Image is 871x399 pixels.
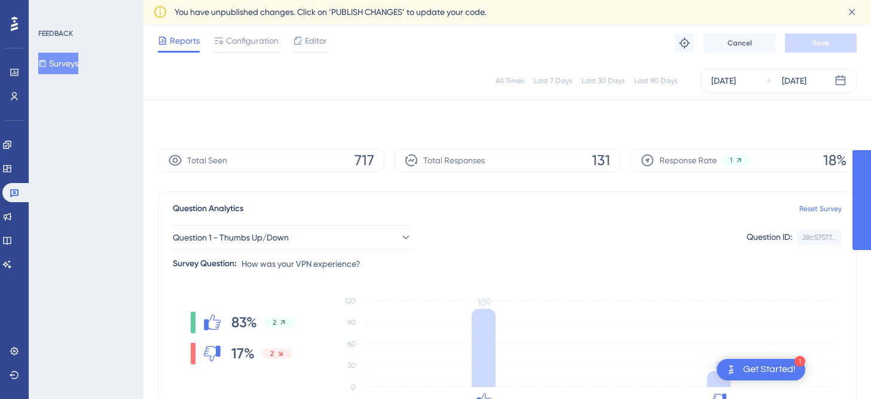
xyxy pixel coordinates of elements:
span: 717 [354,151,374,170]
tspan: 109 [477,297,491,308]
a: Reset Survey [799,204,842,214]
tspan: 22 [714,360,724,371]
button: Question 1 - Thumbs Up/Down [173,226,412,249]
span: 83% [231,313,257,332]
tspan: 0 [351,383,356,391]
div: [DATE] [711,74,736,88]
span: How was your VPN experience? [242,257,360,271]
span: 2 [270,349,274,358]
div: [DATE] [782,74,806,88]
span: Editor [305,33,327,48]
tspan: 90 [347,318,356,327]
tspan: 120 [345,297,356,305]
tspan: 30 [347,361,356,370]
div: Question ID: [747,230,792,245]
div: FEEDBACK [38,29,73,38]
span: Configuration [226,33,279,48]
span: Total Seen [187,153,227,167]
button: Save [785,33,857,53]
span: 17% [231,344,255,363]
span: 18% [823,151,846,170]
div: Last 7 Days [534,76,572,86]
span: 131 [592,151,610,170]
span: Question 1 - Thumbs Up/Down [173,230,289,245]
button: Cancel [704,33,775,53]
span: 2 [273,318,276,327]
span: Question Analytics [173,202,243,216]
span: Response Rate [659,153,717,167]
div: Last 90 Days [634,76,677,86]
span: Total Responses [423,153,485,167]
iframe: UserGuiding AI Assistant Launcher [821,352,857,388]
div: Open Get Started! checklist, remaining modules: 1 [717,359,805,380]
img: launcher-image-alternative-text [724,363,738,377]
button: Surveys [38,53,78,74]
span: Reports [170,33,200,48]
div: All Times [496,76,524,86]
div: 28c57577... [802,233,836,242]
span: 1 [730,156,732,165]
div: Last 30 Days [582,76,625,86]
span: Save [812,38,829,48]
div: Survey Question: [173,257,237,271]
span: Cancel [728,38,752,48]
tspan: 60 [347,340,356,348]
span: You have unpublished changes. Click on ‘PUBLISH CHANGES’ to update your code. [175,5,486,19]
div: Get Started! [743,363,796,376]
div: 1 [794,356,805,367]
